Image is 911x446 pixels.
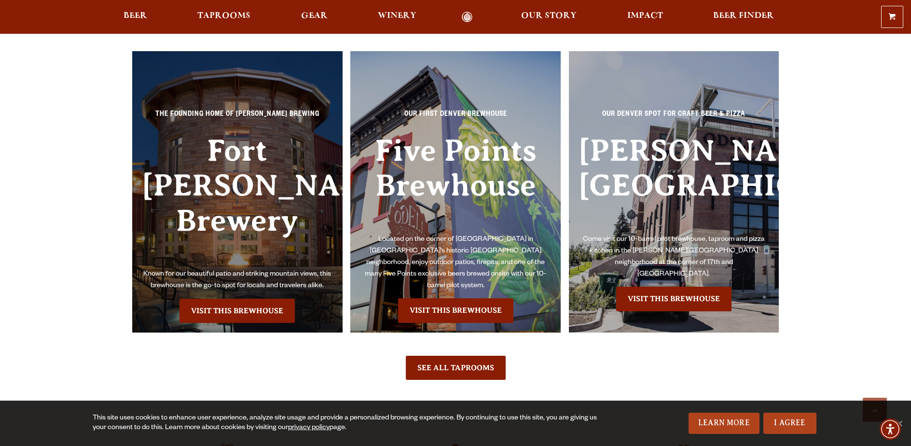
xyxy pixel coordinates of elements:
[179,299,295,323] a: Visit the Fort Collin's Brewery & Taproom
[579,109,770,126] p: Our Denver spot for craft beer & pizza
[398,298,513,322] a: Visit the Five Points Brewhouse
[763,413,816,434] a: I Agree
[579,133,770,234] h3: [PERSON_NAME][GEOGRAPHIC_DATA]
[142,109,333,126] p: The Founding Home of [PERSON_NAME] Brewing
[142,269,333,292] p: Known for our beautiful patio and striking mountain views, this brewhouse is the go-to spot for l...
[93,414,610,433] div: This site uses cookies to enhance user experience, analyze site usage and provide a personalized ...
[124,12,147,20] span: Beer
[360,133,551,234] h3: Five Points Brewhouse
[880,418,901,440] div: Accessibility Menu
[360,234,551,292] p: Located on the corner of [GEOGRAPHIC_DATA] in [GEOGRAPHIC_DATA]’s historic [GEOGRAPHIC_DATA] neig...
[406,356,506,380] a: See All Taprooms
[288,424,330,432] a: privacy policy
[449,12,485,23] a: Odell Home
[301,12,328,20] span: Gear
[197,12,250,20] span: Taprooms
[579,234,770,280] p: Come visit our 10-barrel pilot brewhouse, taproom and pizza kitchen in the [PERSON_NAME][GEOGRAPH...
[191,12,257,23] a: Taprooms
[378,12,416,20] span: Winery
[621,12,669,23] a: Impact
[713,12,774,20] span: Beer Finder
[372,12,423,23] a: Winery
[360,109,551,126] p: Our First Denver Brewhouse
[142,133,333,269] h3: Fort [PERSON_NAME] Brewery
[515,12,583,23] a: Our Story
[117,12,153,23] a: Beer
[627,12,663,20] span: Impact
[863,398,887,422] a: Scroll to top
[689,413,759,434] a: Learn More
[295,12,334,23] a: Gear
[616,287,732,311] a: Visit the Sloan’s Lake Brewhouse
[707,12,780,23] a: Beer Finder
[521,12,577,20] span: Our Story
